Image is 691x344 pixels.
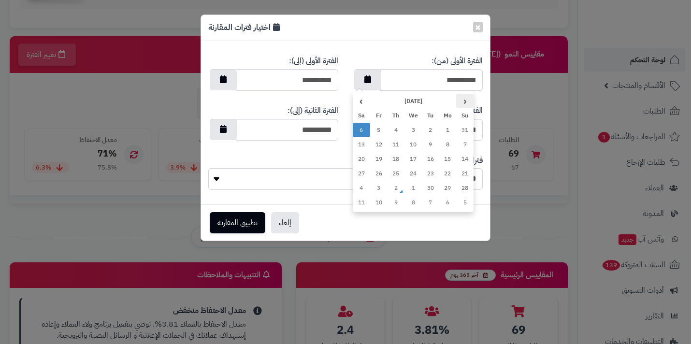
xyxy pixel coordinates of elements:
[439,152,457,166] td: 15
[288,105,338,116] label: الفترة الثانية (إلى):
[370,152,388,166] td: 19
[387,152,404,166] td: 18
[404,137,422,152] td: 10
[387,108,404,123] th: Th
[404,123,422,137] td: 3
[422,181,439,195] td: 30
[404,166,422,181] td: 24
[370,108,388,123] th: Fr
[432,56,483,67] label: الفترة الأولى (من):
[387,137,404,152] td: 11
[370,137,388,152] td: 12
[404,181,422,195] td: 1
[439,123,457,137] td: 1
[353,195,370,210] td: 11
[422,195,439,210] td: 7
[473,22,483,32] button: Close
[422,166,439,181] td: 23
[210,212,265,233] button: تطبيق المقارنة
[387,181,404,195] td: 2
[439,181,457,195] td: 29
[353,108,370,123] th: Sa
[475,20,481,34] span: ×
[370,181,388,195] td: 3
[456,152,474,166] td: 14
[422,137,439,152] td: 9
[387,123,404,137] td: 4
[422,123,439,137] td: 2
[387,195,404,210] td: 9
[370,195,388,210] td: 10
[208,22,282,33] h4: اختيار فترات المقارنة
[422,108,439,123] th: Tu
[456,137,474,152] td: 7
[439,166,457,181] td: 22
[439,195,457,210] td: 6
[404,152,422,166] td: 17
[456,195,474,210] td: 5
[370,123,388,137] td: 5
[439,137,457,152] td: 8
[387,166,404,181] td: 25
[456,181,474,195] td: 28
[456,166,474,181] td: 21
[370,94,457,108] th: [DATE]
[353,166,370,181] td: 27
[353,123,370,137] td: 6
[370,166,388,181] td: 26
[353,137,370,152] td: 13
[439,108,457,123] th: Mo
[271,212,299,233] button: إلغاء
[456,108,474,123] th: Su
[353,94,370,108] th: ›
[456,94,474,108] th: ‹
[353,181,370,195] td: 4
[404,195,422,210] td: 8
[353,152,370,166] td: 20
[289,56,338,67] label: الفترة الأولى (إلى):
[404,108,422,123] th: We
[456,123,474,137] td: 31
[422,152,439,166] td: 16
